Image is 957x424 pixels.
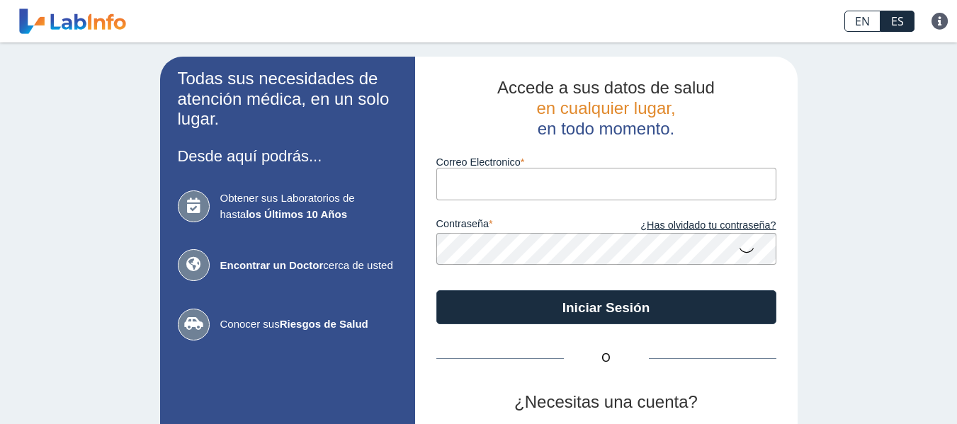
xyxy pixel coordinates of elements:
[246,208,347,220] b: los Últimos 10 Años
[606,218,776,234] a: ¿Has olvidado tu contraseña?
[536,98,675,118] span: en cualquier lugar,
[436,392,776,413] h2: ¿Necesitas una cuenta?
[564,350,649,367] span: O
[280,318,368,330] b: Riesgos de Salud
[178,147,397,165] h3: Desde aquí podrás...
[436,218,606,234] label: contraseña
[220,316,397,333] span: Conocer sus
[436,290,776,324] button: Iniciar Sesión
[220,190,397,222] span: Obtener sus Laboratorios de hasta
[844,11,880,32] a: EN
[220,258,397,274] span: cerca de usted
[880,11,914,32] a: ES
[831,369,941,408] iframe: Help widget launcher
[436,156,776,168] label: Correo Electronico
[497,78,715,97] span: Accede a sus datos de salud
[220,259,324,271] b: Encontrar un Doctor
[178,69,397,130] h2: Todas sus necesidades de atención médica, en un solo lugar.
[538,119,674,138] span: en todo momento.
